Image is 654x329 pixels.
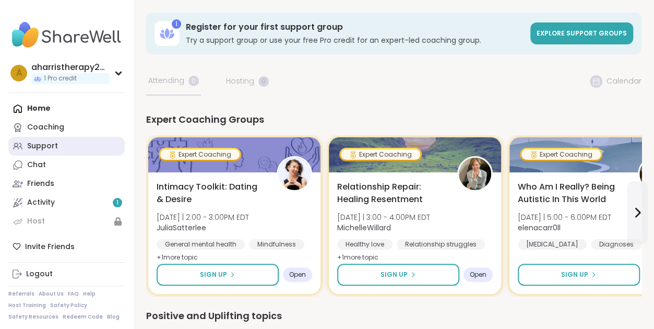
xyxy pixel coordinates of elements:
div: Expert Coaching [521,149,601,160]
a: Redeem Code [63,313,103,321]
h3: Register for your first support group [186,21,524,33]
span: Explore support groups [537,29,627,38]
div: aharristherapy2020 [31,62,110,73]
b: JuliaSatterlee [157,222,206,233]
a: Help [83,290,96,298]
div: Healthy love [337,239,393,250]
span: Who Am I Really? Being Autistic In This World [518,181,626,206]
a: Host Training [8,302,46,309]
span: Sign Up [200,270,227,279]
a: Blog [107,313,120,321]
span: [DATE] | 2:00 - 3:00PM EDT [157,212,249,222]
a: Explore support groups [530,22,633,44]
button: Sign Up [337,264,459,286]
div: Expert Coaching Groups [146,112,641,127]
div: Activity [27,197,55,208]
span: Sign Up [561,270,588,279]
a: FAQ [68,290,79,298]
div: Positive and Uplifting topics [146,309,641,323]
a: Coaching [8,118,125,137]
div: General mental health [157,239,245,250]
span: 1 [116,198,118,207]
div: Friends [27,179,54,189]
div: Coaching [27,122,64,133]
div: [MEDICAL_DATA] [518,239,587,250]
span: Open [289,271,306,279]
span: [DATE] | 5:00 - 6:00PM EDT [518,212,611,222]
button: Sign Up [157,264,279,286]
div: Invite Friends [8,237,125,256]
b: elenacarr0ll [518,222,561,233]
a: Support [8,137,125,156]
a: Logout [8,265,125,284]
img: MichelleWillard [459,158,491,190]
b: MichelleWillard [337,222,391,233]
div: Diagnoses [591,239,642,250]
div: Host [27,216,45,227]
a: Chat [8,156,125,174]
span: Sign Up [380,270,408,279]
span: Intimacy Toolkit: Dating & Desire [157,181,265,206]
a: About Us [39,290,64,298]
div: Expert Coaching [160,149,240,160]
img: JuliaSatterlee [278,158,311,190]
h3: Try a support group or use your free Pro credit for an expert-led coaching group. [186,35,524,45]
div: 1 [172,19,181,29]
span: a [16,66,22,80]
span: 1 Pro credit [44,74,77,83]
div: Relationship struggles [397,239,485,250]
a: Referrals [8,290,34,298]
img: ShareWell Nav Logo [8,17,125,53]
a: Host [8,212,125,231]
a: Activity1 [8,193,125,212]
div: Chat [27,160,46,170]
a: Friends [8,174,125,193]
button: Sign Up [518,264,640,286]
a: Safety Policy [50,302,87,309]
span: Relationship Repair: Healing Resentment [337,181,446,206]
span: [DATE] | 3:00 - 4:00PM EDT [337,212,430,222]
div: Mindfulness [249,239,304,250]
div: Expert Coaching [341,149,420,160]
a: Safety Resources [8,313,58,321]
span: Open [470,271,486,279]
div: Support [27,141,58,151]
div: Logout [26,269,53,279]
